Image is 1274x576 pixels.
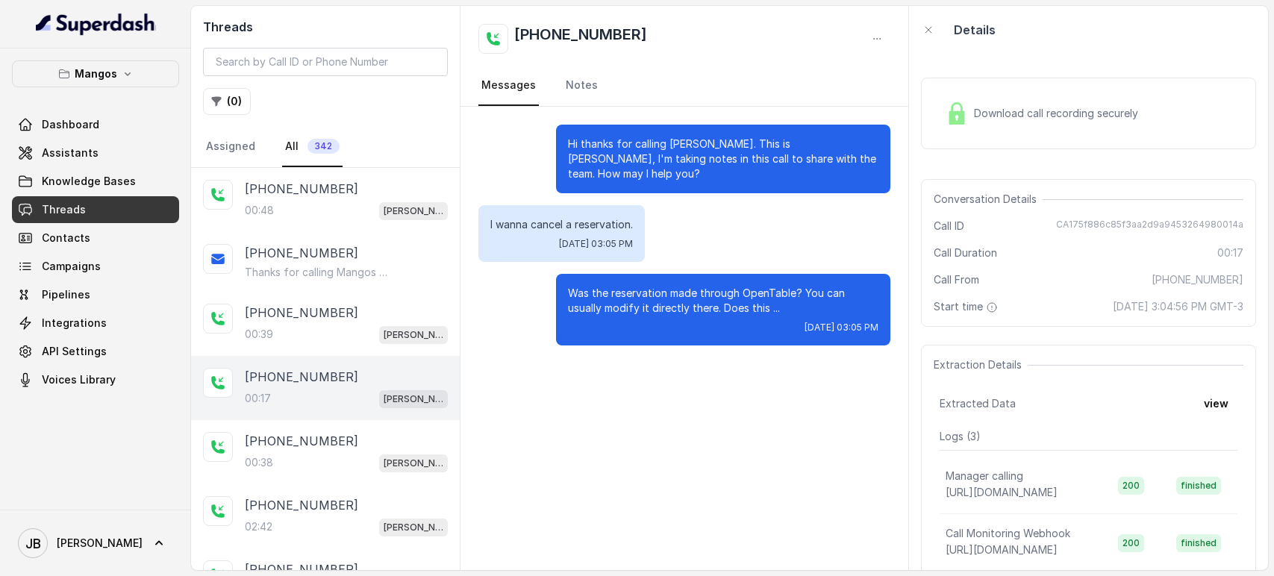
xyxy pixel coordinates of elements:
text: JB [25,536,41,551]
span: Extracted Data [940,396,1016,411]
p: [PERSON_NAME] [384,392,443,407]
span: Voices Library [42,372,116,387]
p: Call Monitoring Webhook [946,526,1070,541]
span: Contacts [42,231,90,245]
p: [PHONE_NUMBER] [245,432,358,450]
p: 00:39 [245,327,273,342]
a: Integrations [12,310,179,336]
a: Assigned [203,127,258,167]
a: Contacts [12,225,179,251]
a: Dashboard [12,111,179,138]
span: Start time [934,299,1001,314]
span: 200 [1118,534,1144,552]
button: Mangos [12,60,179,87]
a: All342 [282,127,343,167]
a: Voices Library [12,366,179,393]
p: 00:17 [245,391,271,406]
p: [PERSON_NAME] [384,520,443,535]
span: Pipelines [42,287,90,302]
span: 200 [1118,477,1144,495]
span: Assistants [42,145,99,160]
span: [URL][DOMAIN_NAME] [946,486,1058,498]
a: Pipelines [12,281,179,308]
span: Knowledge Bases [42,174,136,189]
p: 00:38 [245,455,273,470]
a: Messages [478,66,539,106]
span: 00:17 [1217,245,1243,260]
span: Call From [934,272,979,287]
a: Assistants [12,140,179,166]
p: [PHONE_NUMBER] [245,180,358,198]
a: Notes [563,66,601,106]
p: Hi thanks for calling [PERSON_NAME]. This is [PERSON_NAME], I'm taking notes in this call to shar... [568,137,878,181]
span: [DATE] 03:05 PM [805,322,878,334]
span: Call ID [934,219,964,234]
span: API Settings [42,344,107,359]
h2: [PHONE_NUMBER] [514,24,647,54]
span: Conversation Details [934,192,1043,207]
p: [PHONE_NUMBER] [245,244,358,262]
a: API Settings [12,338,179,365]
button: view [1195,390,1237,417]
span: 342 [307,139,340,154]
span: Extraction Details [934,357,1028,372]
a: Campaigns [12,253,179,280]
span: [PHONE_NUMBER] [1152,272,1243,287]
span: Download call recording securely [974,106,1144,121]
a: [PERSON_NAME] [12,522,179,564]
p: Thanks for calling Mangos [PERSON_NAME]! Want to make a reservation? [URL][DOMAIN_NAME] Call mana... [245,265,388,280]
p: Logs ( 3 ) [940,429,1237,444]
p: [PERSON_NAME] [384,204,443,219]
span: Dashboard [42,117,99,132]
p: [PERSON_NAME] [384,456,443,471]
p: [PHONE_NUMBER] [245,304,358,322]
p: Details [954,21,996,39]
p: I wanna cancel a reservation. [490,217,633,232]
nav: Tabs [478,66,890,106]
span: finished [1176,477,1221,495]
a: Knowledge Bases [12,168,179,195]
p: 02:42 [245,519,272,534]
p: Mangos [75,65,117,83]
span: Call Duration [934,245,997,260]
span: finished [1176,534,1221,552]
button: (0) [203,88,251,115]
input: Search by Call ID or Phone Number [203,48,448,76]
p: [PERSON_NAME] [384,328,443,342]
p: [PHONE_NUMBER] [245,496,358,514]
span: Campaigns [42,259,101,274]
span: [DATE] 03:05 PM [559,238,633,250]
p: [PHONE_NUMBER] [245,368,358,386]
img: Lock Icon [946,102,968,125]
p: 00:48 [245,203,274,218]
span: [PERSON_NAME] [57,536,143,551]
span: Integrations [42,316,107,331]
img: light.svg [36,12,156,36]
span: CA175f886c85f3aa2d9a9453264980014a [1056,219,1243,234]
p: Manager calling [946,469,1023,483]
h2: Threads [203,18,448,36]
span: [URL][DOMAIN_NAME] [946,543,1058,556]
nav: Tabs [203,127,448,167]
span: [DATE] 3:04:56 PM GMT-3 [1113,299,1243,314]
a: Threads [12,196,179,223]
span: Threads [42,202,86,217]
p: Was the reservation made through OpenTable? You can usually modify it directly there. Does this ... [568,286,878,316]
